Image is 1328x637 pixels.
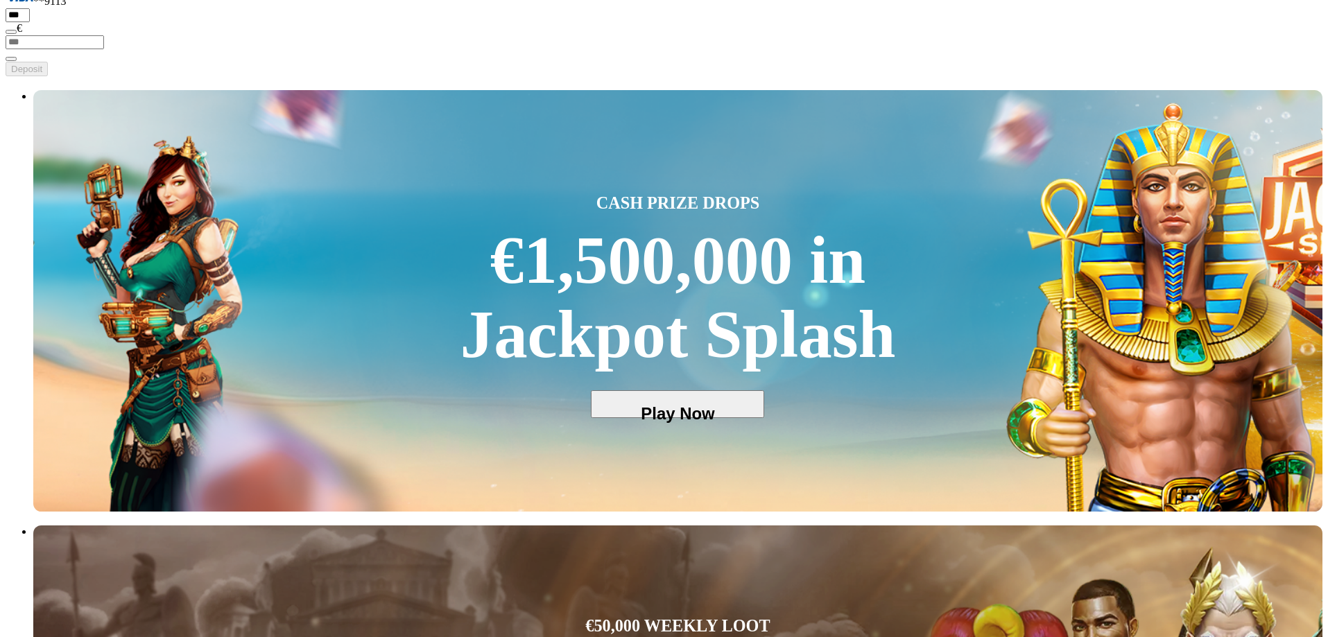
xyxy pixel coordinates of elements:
[460,224,896,372] div: €1,500,000 in Jackpot Splash
[6,30,17,34] button: eye icon
[6,57,17,61] button: eye icon
[6,62,48,76] button: Deposit
[596,191,760,216] span: CASH PRIZE DROPS
[591,390,764,418] button: Play Now
[613,404,742,424] span: Play Now
[17,22,22,34] span: €
[11,64,42,74] span: Deposit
